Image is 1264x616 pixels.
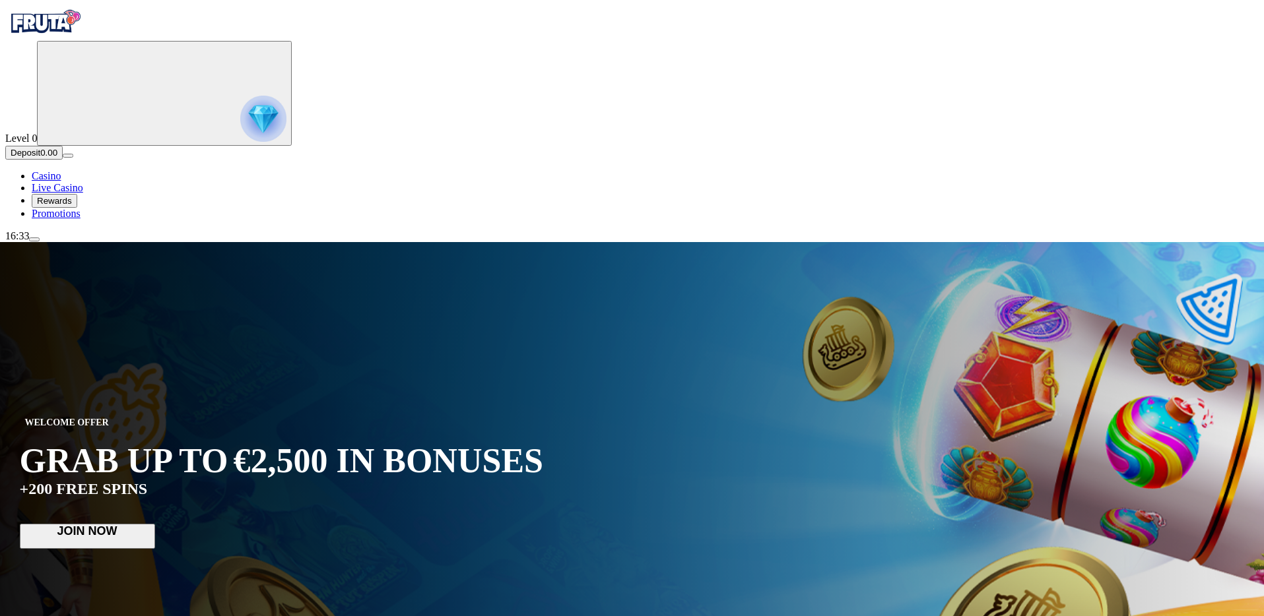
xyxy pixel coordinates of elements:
[63,154,73,158] button: menu
[5,5,84,38] img: Fruta
[40,148,57,158] span: 0.00
[5,230,29,241] span: 16:33
[26,525,149,538] span: JOIN NOW
[32,170,61,181] a: diamond iconCasino
[233,444,543,478] span: €2,500 IN BONUSES
[240,96,286,142] img: reward progress
[32,208,81,219] span: Promotions
[20,415,114,431] span: WELCOME OFFER
[5,146,63,160] button: Depositplus icon0.00
[5,133,37,144] span: Level 0
[5,29,84,40] a: Fruta
[32,208,81,219] a: gift-inverted iconPromotions
[11,148,40,158] span: Deposit
[32,170,61,181] span: Casino
[37,41,292,146] button: reward progress
[32,194,77,208] button: reward iconRewards
[29,237,40,241] button: menu
[20,524,155,549] button: JOIN NOW
[5,5,1259,220] nav: Primary
[20,480,148,498] span: +200 FREE SPINS
[32,182,83,193] a: poker-chip iconLive Casino
[20,441,228,480] span: GRAB UP TO
[32,182,83,193] span: Live Casino
[37,196,72,206] span: Rewards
